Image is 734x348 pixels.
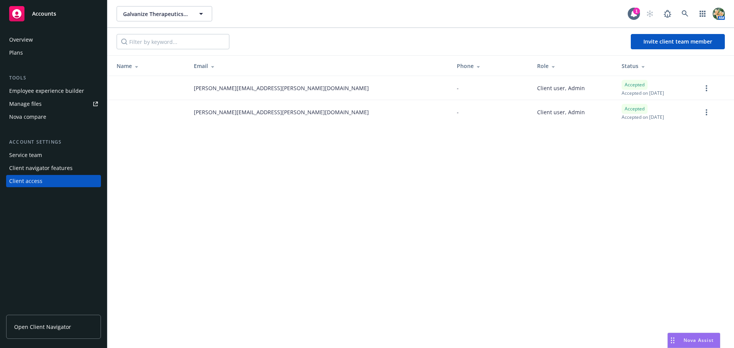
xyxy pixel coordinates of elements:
span: Accepted [625,105,645,112]
a: Switch app [695,6,710,21]
a: Accounts [6,3,101,24]
div: 1 [633,8,640,15]
span: - [457,84,459,92]
div: Manage files [9,98,42,110]
a: Search [677,6,693,21]
a: Plans [6,47,101,59]
div: Overview [9,34,33,46]
button: Galvanize Therapeutics, Inc. [117,6,212,21]
span: Accepted [625,81,645,88]
span: Invite client team member [643,38,712,45]
a: Employee experience builder [6,85,101,97]
div: Email [194,62,444,70]
div: Role [537,62,609,70]
a: Nova compare [6,111,101,123]
input: Filter by keyword... [117,34,229,49]
a: Overview [6,34,101,46]
a: Service team [6,149,101,161]
a: Manage files [6,98,101,110]
div: Nova compare [9,111,46,123]
div: Service team [9,149,42,161]
div: Status [622,62,690,70]
span: Client user, Admin [537,84,585,92]
button: Invite client team member [631,34,725,49]
div: Client access [9,175,42,187]
div: Tools [6,74,101,82]
span: Accepted on [DATE] [622,114,664,120]
span: Accounts [32,11,56,17]
span: [PERSON_NAME][EMAIL_ADDRESS][PERSON_NAME][DOMAIN_NAME] [194,84,369,92]
div: Name [117,62,182,70]
button: Nova Assist [667,333,720,348]
a: Report a Bug [660,6,675,21]
a: Client access [6,175,101,187]
a: Client navigator features [6,162,101,174]
div: Plans [9,47,23,59]
span: Nova Assist [684,337,714,343]
span: - [457,108,459,116]
div: Drag to move [668,333,677,348]
div: Client navigator features [9,162,73,174]
span: Client user, Admin [537,108,585,116]
span: Accepted on [DATE] [622,90,664,96]
span: [PERSON_NAME][EMAIL_ADDRESS][PERSON_NAME][DOMAIN_NAME] [194,108,369,116]
img: photo [713,8,725,20]
div: Phone [457,62,525,70]
a: Start snowing [642,6,658,21]
span: Open Client Navigator [14,323,71,331]
span: Galvanize Therapeutics, Inc. [123,10,189,18]
a: more [702,84,711,93]
a: more [702,108,711,117]
div: Employee experience builder [9,85,84,97]
div: Account settings [6,138,101,146]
